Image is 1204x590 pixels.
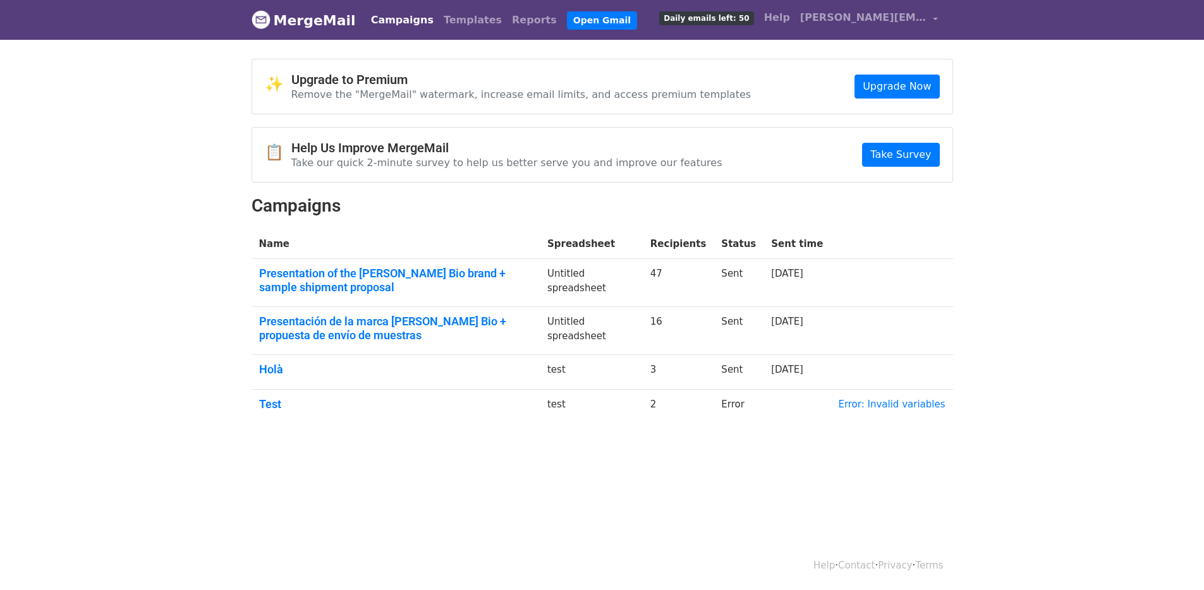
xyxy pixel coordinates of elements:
span: 📋 [265,143,291,162]
a: [PERSON_NAME][EMAIL_ADDRESS][PERSON_NAME][DOMAIN_NAME] [795,5,943,35]
a: Campaigns [366,8,439,33]
td: Untitled spreadsheet [540,259,643,307]
h2: Campaigns [252,195,953,217]
a: [DATE] [771,316,803,327]
a: Presentation of the [PERSON_NAME] Bio brand + sample shipment proposal [259,267,532,294]
h4: Upgrade to Premium [291,72,751,87]
a: Help [759,5,795,30]
a: Take Survey [862,143,939,167]
th: Sent time [763,229,830,259]
p: Remove the "MergeMail" watermark, increase email limits, and access premium templates [291,88,751,101]
span: ✨ [265,75,291,93]
p: Take our quick 2-minute survey to help us better serve you and improve our features [291,156,722,169]
a: Presentación de la marca [PERSON_NAME] Bio + propuesta de envío de muestras [259,315,532,342]
a: [DATE] [771,364,803,375]
td: 47 [643,259,714,307]
span: Daily emails left: 50 [659,11,753,25]
span: [PERSON_NAME][EMAIL_ADDRESS][PERSON_NAME][DOMAIN_NAME] [800,10,927,25]
a: Contact [838,560,875,571]
a: MergeMail [252,7,356,33]
img: MergeMail logo [252,10,271,29]
td: test [540,355,643,390]
td: 2 [643,390,714,424]
td: Error [714,390,763,424]
a: Templates [439,8,507,33]
td: Sent [714,355,763,390]
a: Privacy [878,560,912,571]
td: Sent [714,307,763,355]
th: Name [252,229,540,259]
th: Status [714,229,763,259]
h4: Help Us Improve MergeMail [291,140,722,155]
td: Sent [714,259,763,307]
a: Terms [915,560,943,571]
a: [DATE] [771,268,803,279]
a: Open Gmail [567,11,637,30]
td: Untitled spreadsheet [540,307,643,355]
td: 3 [643,355,714,390]
th: Spreadsheet [540,229,643,259]
th: Recipients [643,229,714,259]
td: 16 [643,307,714,355]
a: Upgrade Now [854,75,939,99]
a: Error: Invalid variables [838,399,945,410]
a: Holà [259,363,532,376]
a: Help [813,560,835,571]
a: Reports [507,8,562,33]
td: test [540,390,643,424]
a: Test [259,397,532,411]
a: Daily emails left: 50 [654,5,758,30]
